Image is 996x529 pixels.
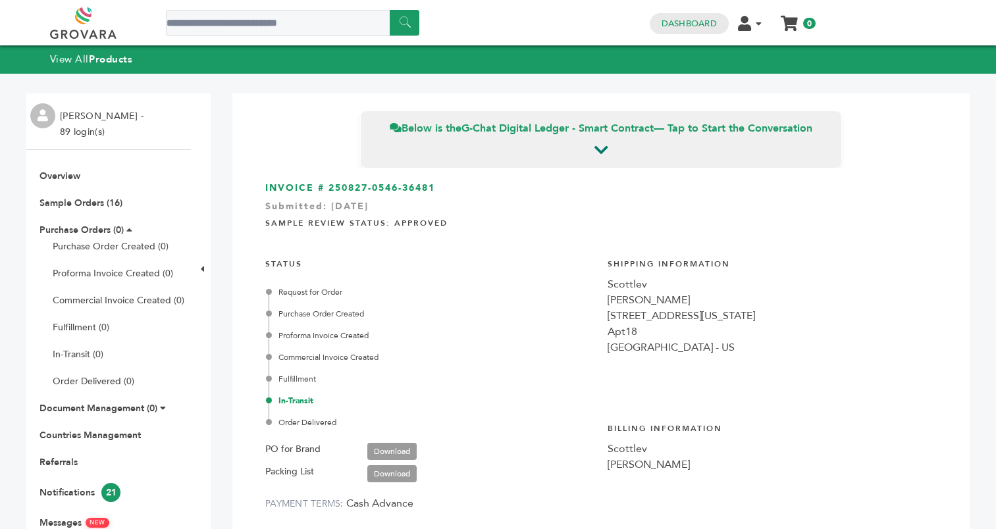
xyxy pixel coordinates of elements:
div: [PERSON_NAME] [608,292,937,308]
input: Search a product or brand... [166,10,419,36]
a: MessagesNEW [39,516,109,529]
span: Below is the — Tap to Start the Conversation [390,121,812,136]
div: Proforma Invoice Created [269,330,594,341]
h4: Shipping Information [608,249,937,276]
h4: STATUS [265,249,594,276]
div: [GEOGRAPHIC_DATA] - US [608,340,937,355]
label: PO for Brand [265,441,321,457]
div: Fulfillment [269,373,594,385]
a: Notifications21 [39,486,120,499]
a: Purchase Order Created (0) [53,240,169,253]
a: Download [367,465,417,482]
a: Fulfillment (0) [53,321,109,334]
li: [PERSON_NAME] - 89 login(s) [60,109,147,140]
label: PAYMENT TERMS: [265,497,344,510]
a: Dashboard [662,18,717,30]
a: Referrals [39,456,78,468]
a: Countries Management [39,429,141,441]
a: Overview [39,170,80,182]
a: Proforma Invoice Created (0) [53,267,173,280]
div: Scottlev [608,276,937,292]
div: Commercial Invoice Created [269,351,594,363]
a: Sample Orders (16) [39,197,122,209]
span: 21 [101,483,120,502]
div: Submitted: [DATE] [265,200,937,220]
strong: Products [89,53,132,66]
img: profile.png [30,103,55,128]
span: NEW [86,518,109,528]
a: Purchase Orders (0) [39,224,124,236]
div: Request for Order [269,286,594,298]
a: Document Management (0) [39,402,157,415]
label: Packing List [265,464,314,480]
span: 0 [803,18,816,29]
a: Order Delivered (0) [53,375,134,388]
a: My Cart [782,12,797,26]
div: Purchase Order Created [269,308,594,320]
div: Order Delivered [269,416,594,428]
a: In-Transit (0) [53,348,103,361]
div: In-Transit [269,395,594,407]
a: View AllProducts [50,53,133,66]
h4: Billing Information [608,413,937,441]
div: [STREET_ADDRESS][US_STATE] [608,308,937,324]
div: Scottlev [608,441,937,457]
h4: Sample Review Status: Approved [265,208,937,236]
span: Cash Advance [346,496,413,511]
div: Apt18 [608,324,937,340]
div: [PERSON_NAME] [608,457,937,472]
h3: INVOICE # 250827-0546-36481 [265,182,937,195]
a: Commercial Invoice Created (0) [53,294,184,307]
a: Download [367,443,417,460]
strong: G-Chat Digital Ledger - Smart Contract [461,121,654,136]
